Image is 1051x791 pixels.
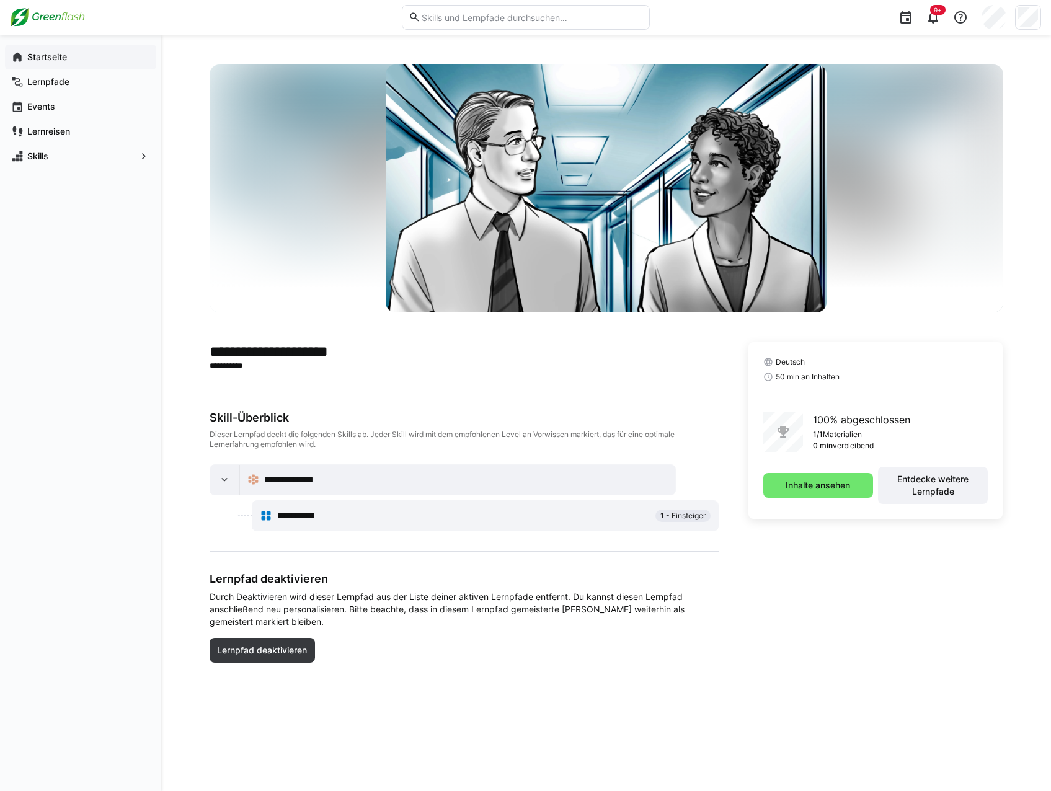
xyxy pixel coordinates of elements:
[763,473,873,498] button: Inhalte ansehen
[210,591,719,628] span: Durch Deaktivieren wird dieser Lernpfad aus der Liste deiner aktiven Lernpfade entfernt. Du kanns...
[776,372,840,382] span: 50 min an Inhalten
[215,644,309,656] span: Lernpfad deaktivieren
[420,12,642,23] input: Skills und Lernpfade durchsuchen…
[660,511,706,521] span: 1 - Einsteiger
[776,357,805,367] span: Deutsch
[210,638,316,663] button: Lernpfad deaktivieren
[878,467,988,504] button: Entdecke weitere Lernpfade
[210,411,719,425] div: Skill-Überblick
[884,473,982,498] span: Entdecke weitere Lernpfade
[210,430,719,449] div: Dieser Lernpfad deckt die folgenden Skills ab. Jeder Skill wird mit dem empfohlenen Level an Vorw...
[210,572,719,586] h3: Lernpfad deaktivieren
[784,479,852,492] span: Inhalte ansehen
[813,441,833,451] p: 0 min
[934,6,942,14] span: 9+
[813,430,823,440] p: 1/1
[813,412,910,427] p: 100% abgeschlossen
[823,430,862,440] p: Materialien
[833,441,874,451] p: verbleibend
